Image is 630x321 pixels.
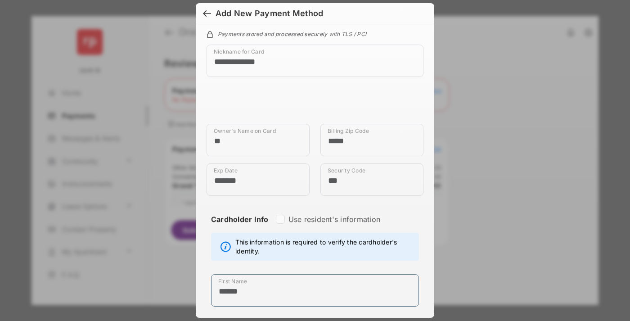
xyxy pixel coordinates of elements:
[207,84,423,124] iframe: Credit card field
[235,238,414,256] span: This information is required to verify the cardholder's identity.
[216,9,323,18] div: Add New Payment Method
[288,215,380,224] label: Use resident's information
[211,215,269,240] strong: Cardholder Info
[207,29,423,37] div: Payments stored and processed securely with TLS / PCI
